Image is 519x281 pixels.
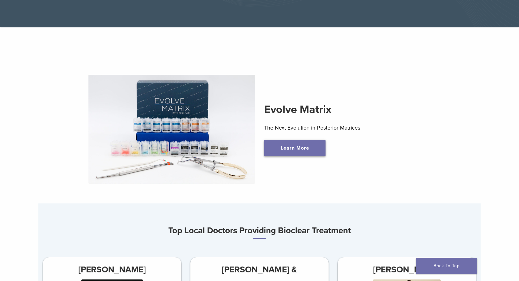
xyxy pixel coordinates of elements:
[338,262,476,277] h3: [PERSON_NAME]
[264,140,326,156] a: Learn More
[264,123,431,132] p: The Next Evolution in Posterior Matrices
[38,223,481,239] h3: Top Local Doctors Providing Bioclear Treatment
[43,262,181,277] h3: [PERSON_NAME]
[264,102,431,117] h2: Evolve Matrix
[416,258,477,274] a: Back To Top
[88,75,255,184] img: Evolve Matrix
